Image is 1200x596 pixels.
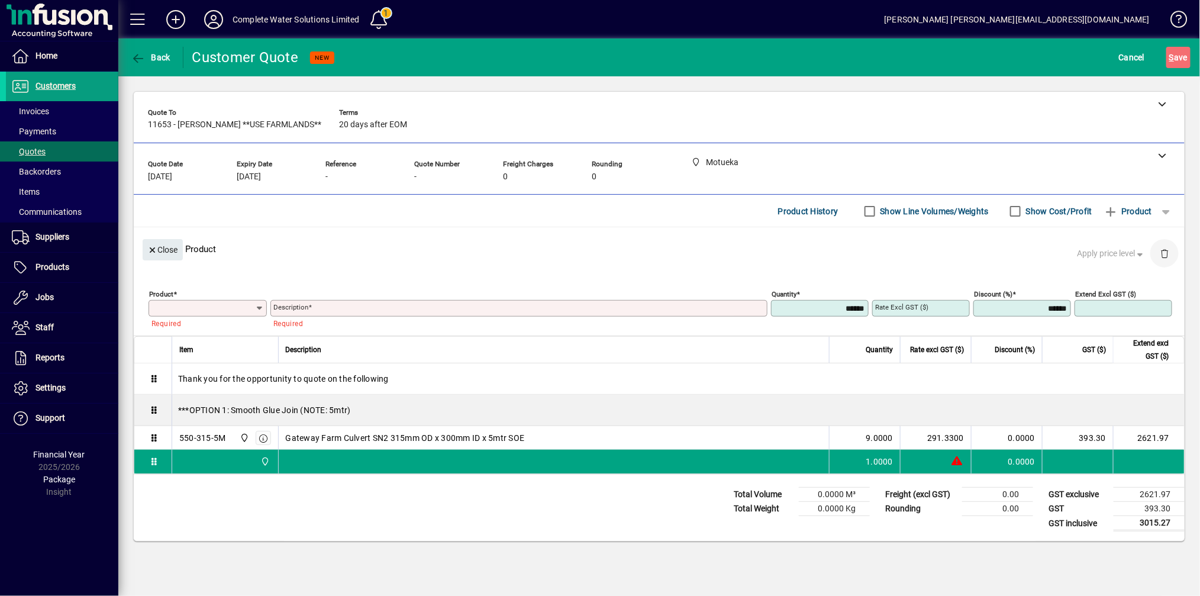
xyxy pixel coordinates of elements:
[147,240,178,260] span: Close
[6,223,118,252] a: Suppliers
[36,383,66,392] span: Settings
[6,101,118,121] a: Invoices
[1078,247,1146,260] span: Apply price level
[6,283,118,313] a: Jobs
[36,413,65,423] span: Support
[1150,248,1179,259] app-page-header-button: Delete
[962,502,1033,516] td: 0.00
[503,172,508,182] span: 0
[149,290,173,298] mat-label: Product
[6,313,118,343] a: Staff
[148,172,172,182] span: [DATE]
[962,488,1033,502] td: 0.00
[884,10,1150,29] div: [PERSON_NAME] [PERSON_NAME][EMAIL_ADDRESS][DOMAIN_NAME]
[1114,488,1185,502] td: 2621.97
[36,323,54,332] span: Staff
[1166,47,1191,68] button: Save
[799,502,870,516] td: 0.0000 Kg
[6,373,118,403] a: Settings
[6,41,118,71] a: Home
[273,317,758,329] mat-error: Required
[772,290,796,298] mat-label: Quantity
[6,182,118,202] a: Items
[237,172,261,182] span: [DATE]
[6,343,118,373] a: Reports
[414,172,417,182] span: -
[1162,2,1185,41] a: Knowledge Base
[34,450,85,459] span: Financial Year
[974,290,1012,298] mat-label: Discount (%)
[971,426,1042,450] td: 0.0000
[1043,488,1114,502] td: GST exclusive
[131,53,170,62] span: Back
[878,205,989,217] label: Show Line Volumes/Weights
[36,51,57,60] span: Home
[325,172,328,182] span: -
[1121,337,1169,363] span: Extend excl GST ($)
[1075,290,1136,298] mat-label: Extend excl GST ($)
[315,54,330,62] span: NEW
[728,488,799,502] td: Total Volume
[134,227,1185,270] div: Product
[1082,343,1106,356] span: GST ($)
[6,253,118,282] a: Products
[12,147,46,156] span: Quotes
[172,395,1184,426] div: ***OPTION 1: Smooth Glue Join (NOTE: 5mtr)
[36,262,69,272] span: Products
[866,343,893,356] span: Quantity
[143,239,183,260] button: Close
[1043,516,1114,531] td: GST inclusive
[1169,48,1188,67] span: ave
[12,187,40,196] span: Items
[179,432,226,444] div: 550-315-5M
[172,363,1184,394] div: Thank you for the opportunity to quote on the following
[1024,205,1092,217] label: Show Cost/Profit
[12,127,56,136] span: Payments
[773,201,843,222] button: Product History
[879,488,962,502] td: Freight (excl GST)
[1114,502,1185,516] td: 393.30
[233,10,360,29] div: Complete Water Solutions Limited
[148,120,321,130] span: 11653 - [PERSON_NAME] **USE FARMLANDS**
[128,47,173,68] button: Back
[286,343,322,356] span: Description
[339,120,407,130] span: 20 days after EOM
[971,450,1042,473] td: 0.0000
[866,432,893,444] span: 9.0000
[1073,243,1151,265] button: Apply price level
[12,207,82,217] span: Communications
[799,488,870,502] td: 0.0000 M³
[195,9,233,30] button: Profile
[157,9,195,30] button: Add
[908,432,964,444] div: 291.3300
[140,244,186,254] app-page-header-button: Close
[6,162,118,182] a: Backorders
[1042,426,1113,450] td: 393.30
[1150,239,1179,268] button: Delete
[286,432,525,444] span: Gateway Farm Culvert SN2 315mm OD x 300mm ID x 5mtr SOE
[592,172,596,182] span: 0
[36,292,54,302] span: Jobs
[43,475,75,484] span: Package
[118,47,183,68] app-page-header-button: Back
[995,343,1035,356] span: Discount (%)
[151,317,257,329] mat-error: Required
[237,431,250,444] span: Motueka
[866,456,893,468] span: 1.0000
[1114,516,1185,531] td: 3015.27
[36,232,69,241] span: Suppliers
[36,81,76,91] span: Customers
[879,502,962,516] td: Rounding
[910,343,964,356] span: Rate excl GST ($)
[728,502,799,516] td: Total Weight
[6,404,118,433] a: Support
[6,141,118,162] a: Quotes
[1116,47,1148,68] button: Cancel
[179,343,193,356] span: Item
[875,303,928,311] mat-label: Rate excl GST ($)
[778,202,838,221] span: Product History
[257,455,271,468] span: Motueka
[1119,48,1145,67] span: Cancel
[1113,426,1184,450] td: 2621.97
[6,202,118,222] a: Communications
